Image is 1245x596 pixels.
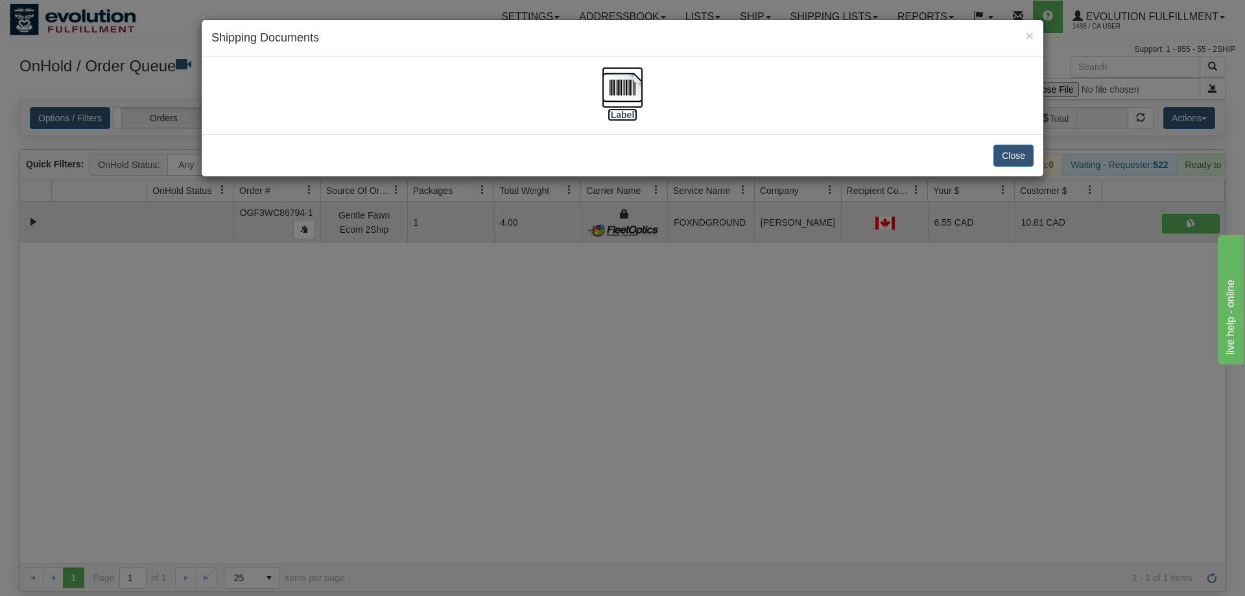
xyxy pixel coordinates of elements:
[608,108,637,121] label: [Label]
[993,145,1034,167] button: Close
[1026,28,1034,43] span: ×
[602,81,643,119] a: [Label]
[10,8,120,23] div: live help - online
[1026,29,1034,42] button: Close
[1215,232,1244,364] iframe: chat widget
[602,67,643,108] img: barcode.jpg
[211,30,1034,47] h4: Shipping Documents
